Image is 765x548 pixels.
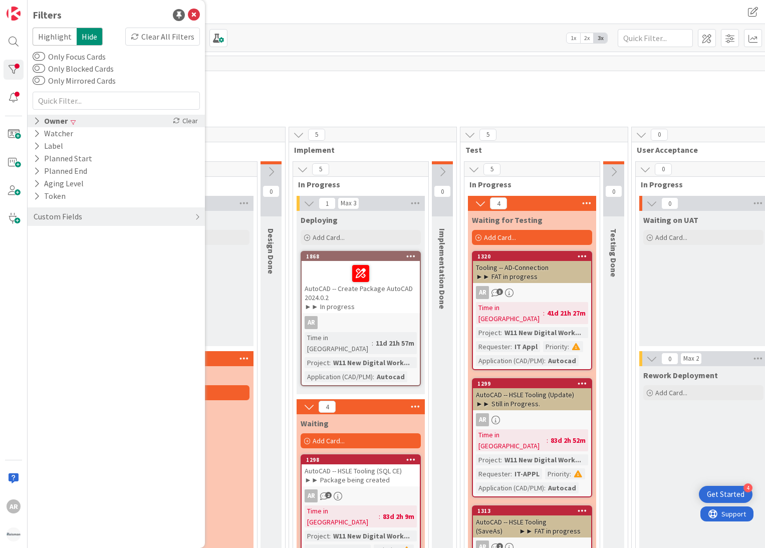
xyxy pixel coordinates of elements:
span: : [329,530,331,541]
span: Implement [294,145,444,155]
div: Requester [476,468,511,479]
span: Add Card... [313,233,345,242]
div: AR [7,499,21,513]
div: AutoCAD -- HSLE Tooling (SaveAs) ►► FAT in progress [473,515,591,537]
span: 0 [434,185,451,197]
span: In Progress [641,179,758,189]
span: Waiting on UAT [643,215,698,225]
div: Application (CAD/PLM) [305,371,373,382]
div: Watcher [33,127,74,140]
span: : [543,308,545,319]
span: 2 [325,492,332,498]
div: Max 3 [341,201,356,206]
div: 1299AutoCAD -- HSLE Tooling (Update) ►► Still in Progress. [473,379,591,410]
img: Visit kanbanzone.com [7,7,21,21]
div: Autocad [546,482,579,493]
div: 1313 [477,507,591,514]
span: Add Card... [313,436,345,445]
div: AR [476,286,489,299]
div: 1298 [306,456,420,463]
span: 0 [655,163,672,175]
div: Tooling -- AD-Connection ►► FAT in progress [473,261,591,283]
div: 1868 [306,253,420,260]
span: Waiting [301,418,329,428]
div: Label [33,140,64,152]
div: Autocad [374,371,407,382]
button: Only Focus Cards [33,52,45,62]
div: Application (CAD/PLM) [476,482,544,493]
div: Priority [545,468,570,479]
div: AR [473,413,591,426]
label: Only Mirrored Cards [33,75,116,87]
div: Aging Level [33,177,85,190]
span: Deploying [301,215,338,225]
span: 4 [490,197,507,209]
div: AR [302,489,420,502]
span: : [544,482,546,493]
div: Token [33,190,67,202]
div: 1868 [302,252,420,261]
span: 2x [580,33,594,43]
div: AR [305,489,318,502]
div: Project [305,357,329,368]
span: 0 [651,129,668,141]
span: : [547,435,548,446]
button: Only Mirrored Cards [33,76,45,86]
img: avatar [7,527,21,541]
span: : [544,355,546,366]
span: 0 [661,353,678,365]
div: Planned Start [33,152,93,165]
div: 4 [743,483,752,492]
div: Owner [33,115,69,127]
div: Clear All Filters [125,28,200,46]
span: : [500,454,502,465]
span: Testing Done [609,228,619,277]
div: AutoCAD -- HSLE Tooling (Update) ►► Still in Progress. [473,388,591,410]
span: 5 [312,163,329,175]
span: Hide [77,28,103,46]
div: 1320 [477,253,591,260]
span: Rework Deployment [643,370,718,380]
span: Add Card... [655,388,687,397]
div: 83d 2h 9m [380,511,417,522]
span: 0 [605,185,622,197]
div: W11 New Digital Work... [331,530,412,541]
span: : [568,341,569,352]
div: 1298AutoCAD -- HSLE Tooling (SQL CE) ►► Package being created [302,455,420,486]
span: Highlight [33,28,77,46]
span: 0 [661,197,678,209]
div: 1320 [473,252,591,261]
div: W11 New Digital Work... [502,454,584,465]
div: AR [302,316,420,329]
span: Add Card... [655,233,687,242]
div: 1299 [477,380,591,387]
div: IT Appl [512,341,540,352]
span: 3x [594,33,607,43]
div: 1298 [302,455,420,464]
div: Project [305,530,329,541]
div: 1313AutoCAD -- HSLE Tooling (SaveAs) ►► FAT in progress [473,506,591,537]
div: Time in [GEOGRAPHIC_DATA] [305,332,372,354]
span: Design Done [266,228,276,274]
span: 0 [263,185,280,197]
div: Time in [GEOGRAPHIC_DATA] [305,505,379,527]
span: : [379,511,380,522]
div: AR [476,413,489,426]
div: 83d 2h 52m [548,435,588,446]
div: Project [476,327,500,338]
span: 1 [319,197,336,209]
div: Clear [171,115,200,127]
div: AutoCAD -- HSLE Tooling (SQL CE) ►► Package being created [302,464,420,486]
div: Planned End [33,165,88,177]
input: Quick Filter... [618,29,693,47]
span: Add Card... [484,233,516,242]
div: AR [473,286,591,299]
span: : [372,338,373,349]
div: Open Get Started checklist, remaining modules: 4 [699,486,752,503]
div: Custom Fields [33,210,83,223]
span: 5 [479,129,496,141]
span: Support [21,2,46,14]
div: 1299 [473,379,591,388]
label: Only Blocked Cards [33,63,114,75]
span: Implementation Done [437,228,447,309]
